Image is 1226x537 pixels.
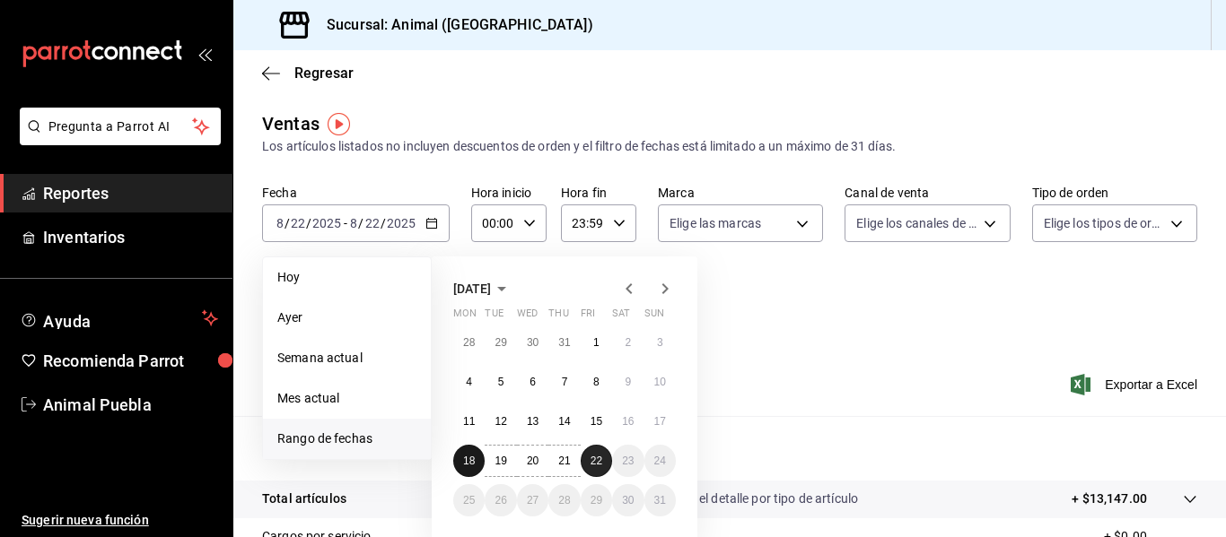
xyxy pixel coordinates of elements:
abbr: August 10, 2025 [654,376,666,388]
button: August 21, 2025 [548,445,580,477]
span: / [381,216,386,230]
abbr: August 7, 2025 [562,376,568,388]
span: Ayuda [43,307,195,329]
abbr: August 3, 2025 [657,336,663,349]
abbr: August 15, 2025 [591,415,602,428]
abbr: August 6, 2025 [530,376,536,388]
input: ---- [386,216,416,230]
abbr: August 12, 2025 [495,415,506,428]
abbr: August 14, 2025 [558,415,570,428]
abbr: August 19, 2025 [495,455,506,467]
input: ---- [311,216,342,230]
abbr: Thursday [548,307,568,326]
abbr: Tuesday [485,307,503,326]
button: August 10, 2025 [644,366,676,398]
input: -- [349,216,358,230]
label: Hora inicio [471,186,547,199]
input: -- [364,216,381,230]
abbr: August 30, 2025 [622,494,634,507]
span: Exportar a Excel [1074,374,1197,395]
button: July 31, 2025 [548,326,580,359]
button: Pregunta a Parrot AI [20,108,221,145]
abbr: August 13, 2025 [527,415,539,428]
button: August 4, 2025 [453,366,485,398]
abbr: Wednesday [517,307,538,326]
span: Ayer [277,308,416,327]
abbr: July 30, 2025 [527,336,539,349]
button: Regresar [262,65,354,82]
abbr: August 25, 2025 [463,494,475,507]
abbr: Sunday [644,307,664,326]
span: / [306,216,311,230]
span: / [285,216,290,230]
abbr: August 1, 2025 [593,336,600,349]
abbr: August 9, 2025 [625,376,631,388]
button: August 23, 2025 [612,445,644,477]
abbr: Monday [453,307,477,326]
button: August 3, 2025 [644,326,676,359]
abbr: August 27, 2025 [527,494,539,507]
abbr: August 8, 2025 [593,376,600,388]
img: Tooltip marker [328,113,350,135]
abbr: July 31, 2025 [558,336,570,349]
button: August 11, 2025 [453,405,485,437]
span: Hoy [277,268,416,287]
abbr: July 29, 2025 [495,336,506,349]
abbr: August 28, 2025 [558,494,570,507]
button: open_drawer_menu [197,47,212,61]
span: Animal Puebla [43,393,218,417]
span: Rango de fechas [277,429,416,448]
abbr: August 17, 2025 [654,415,666,428]
abbr: August 11, 2025 [463,415,475,428]
button: August 2, 2025 [612,326,644,359]
span: Regresar [294,65,354,82]
button: July 30, 2025 [517,326,548,359]
button: August 31, 2025 [644,484,676,516]
abbr: August 21, 2025 [558,455,570,467]
label: Canal de venta [845,186,1010,199]
div: Los artículos listados no incluyen descuentos de orden y el filtro de fechas está limitado a un m... [262,137,1197,156]
button: [DATE] [453,278,512,299]
span: Mes actual [277,389,416,408]
button: August 20, 2025 [517,445,548,477]
abbr: Friday [581,307,595,326]
button: August 13, 2025 [517,405,548,437]
abbr: August 29, 2025 [591,494,602,507]
abbr: August 4, 2025 [466,376,472,388]
button: August 30, 2025 [612,484,644,516]
button: August 19, 2025 [485,445,516,477]
button: August 9, 2025 [612,366,644,398]
button: August 25, 2025 [453,484,485,516]
button: August 18, 2025 [453,445,485,477]
abbr: August 20, 2025 [527,455,539,467]
label: Fecha [262,186,450,199]
span: Elige las marcas [670,214,761,232]
abbr: July 28, 2025 [463,336,475,349]
span: Pregunta a Parrot AI [48,117,193,136]
span: Elige los tipos de orden [1044,214,1164,232]
abbr: Saturday [612,307,630,326]
span: - [344,216,347,230]
label: Marca [658,186,823,199]
button: August 1, 2025 [581,326,612,359]
button: August 22, 2025 [581,445,612,477]
abbr: August 18, 2025 [463,455,475,467]
button: August 6, 2025 [517,366,548,398]
span: Recomienda Parrot [43,349,218,373]
label: Hora fin [561,186,636,199]
input: -- [290,216,306,230]
button: August 7, 2025 [548,366,580,398]
button: August 27, 2025 [517,484,548,516]
abbr: August 31, 2025 [654,494,666,507]
button: August 14, 2025 [548,405,580,437]
button: August 17, 2025 [644,405,676,437]
button: August 29, 2025 [581,484,612,516]
abbr: August 23, 2025 [622,455,634,467]
span: [DATE] [453,281,491,296]
a: Pregunta a Parrot AI [13,130,221,149]
label: Tipo de orden [1032,186,1197,199]
div: Ventas [262,110,320,137]
span: Elige los canales de venta [856,214,976,232]
input: -- [276,216,285,230]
